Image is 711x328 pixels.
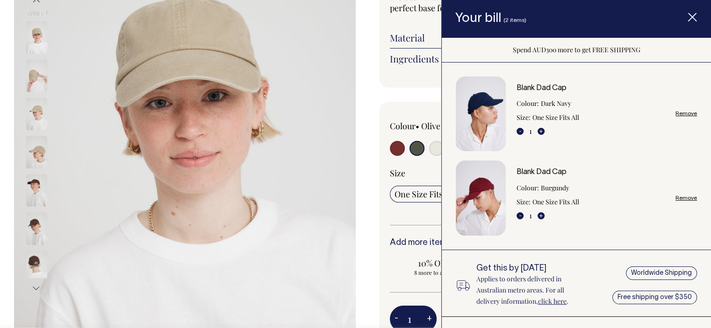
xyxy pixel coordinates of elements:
[532,196,579,208] dd: One Size Fits All
[675,195,697,201] a: Remove
[26,59,47,92] img: washed-khaki
[517,196,531,208] dt: Size:
[390,255,478,279] input: 10% OFF 8 more to apply
[390,120,501,132] div: Colour
[29,278,43,299] button: Next
[538,297,567,306] a: click here
[517,98,539,109] dt: Colour:
[26,212,47,245] img: espresso
[390,53,668,64] a: Ingredients
[390,186,459,202] input: One Size Fits All
[517,182,539,194] dt: Colour:
[395,188,454,200] span: One Size Fits All
[390,167,668,179] div: Size
[503,18,526,23] span: (2 items)
[26,251,47,283] img: espresso
[517,212,524,219] button: -
[26,21,47,54] img: washed-khaki
[390,32,668,43] a: Material
[538,212,545,219] button: +
[517,85,567,91] a: Blank Dad Cap
[517,128,524,135] button: -
[416,120,419,132] span: •
[26,136,47,168] img: washed-khaki
[421,120,440,132] label: Olive
[517,112,531,123] dt: Size:
[532,112,579,123] dd: One Size Fits All
[541,182,569,194] dd: Burgundy
[675,111,697,117] a: Remove
[541,98,571,109] dd: Dark Navy
[513,45,640,54] span: Spend AUD300 more to get FREE SHIPPING
[476,273,587,307] p: Applies to orders delivered in Australian metro areas. For all delivery information, .
[390,238,668,248] h6: Add more items to save
[476,264,587,273] h6: Get this by [DATE]
[456,161,506,236] img: Blank Dad Cap
[26,174,47,207] img: espresso
[26,98,47,130] img: washed-khaki
[517,169,567,175] a: Blank Dad Cap
[395,269,473,276] span: 8 more to apply
[456,77,506,152] img: Blank Dad Cap
[538,128,545,135] button: +
[395,258,473,269] span: 10% OFF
